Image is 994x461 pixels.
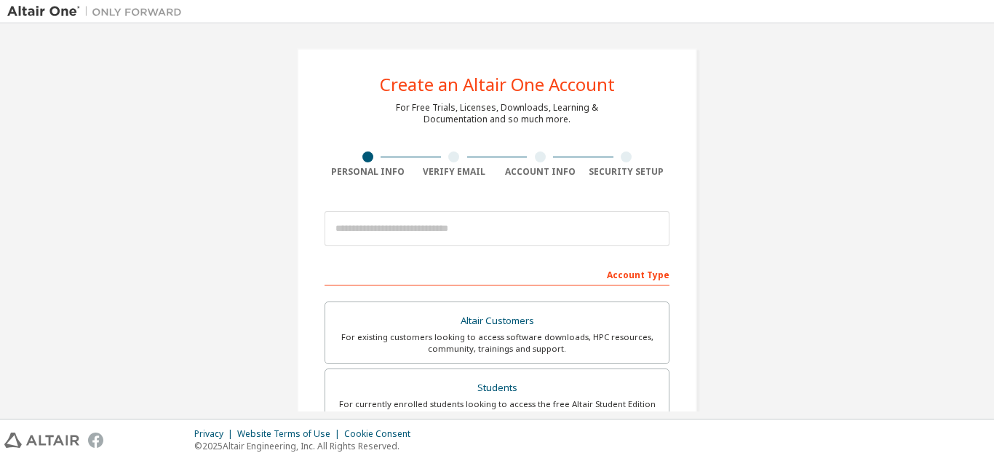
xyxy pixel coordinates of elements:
[584,166,670,178] div: Security Setup
[380,76,615,93] div: Create an Altair One Account
[194,428,237,440] div: Privacy
[396,102,598,125] div: For Free Trials, Licenses, Downloads, Learning & Documentation and so much more.
[334,311,660,331] div: Altair Customers
[325,262,669,285] div: Account Type
[194,440,419,452] p: © 2025 Altair Engineering, Inc. All Rights Reserved.
[497,166,584,178] div: Account Info
[334,378,660,398] div: Students
[334,331,660,355] div: For existing customers looking to access software downloads, HPC resources, community, trainings ...
[4,433,79,448] img: altair_logo.svg
[7,4,189,19] img: Altair One
[411,166,498,178] div: Verify Email
[344,428,419,440] div: Cookie Consent
[334,398,660,422] div: For currently enrolled students looking to access the free Altair Student Edition bundle and all ...
[325,166,411,178] div: Personal Info
[237,428,344,440] div: Website Terms of Use
[88,433,103,448] img: facebook.svg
